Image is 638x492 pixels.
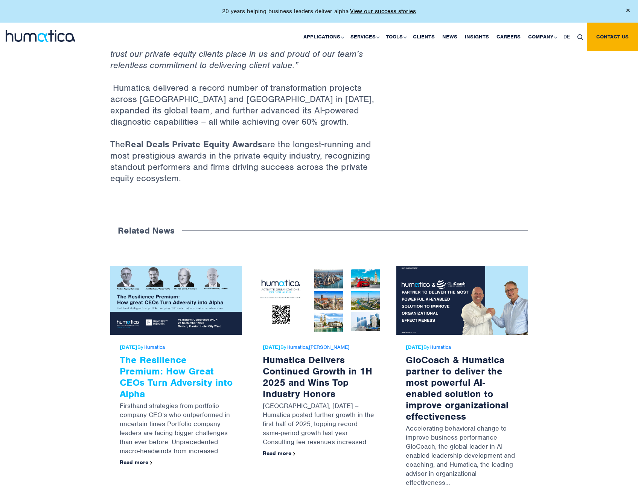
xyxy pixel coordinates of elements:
[309,344,349,350] a: [PERSON_NAME]
[563,34,570,40] span: DE
[263,344,376,350] span: By ,
[110,218,182,244] h3: Related News
[263,344,280,350] strong: [DATE]
[560,23,574,51] a: DE
[406,344,519,350] span: By
[253,266,385,335] img: Humatica Delivers Continued Growth in 1H 2025 and Wins Top Industry Honors
[263,450,295,457] a: Read more
[120,459,152,466] a: Read more
[382,23,409,51] a: Tools
[293,452,295,455] img: arrowicon
[409,23,439,51] a: Clients
[493,23,524,51] a: Careers
[406,422,519,491] p: Accelerating behavioral change to improve business performance GloCoach, the global leader in AI-...
[577,34,583,40] img: search_icon
[110,266,242,335] img: The Resilience Premium: How Great CEOs Turn Adversity into Alpha
[524,23,560,51] a: Company
[263,399,376,450] p: [GEOGRAPHIC_DATA], [DATE] – Humatica posted further growth in the first half of 2025, topping rec...
[120,344,137,350] strong: [DATE]
[300,23,347,51] a: Applications
[6,30,75,42] img: logo
[461,23,493,51] a: Insights
[406,344,423,350] strong: [DATE]
[406,354,509,422] a: GloCoach & Humatica partner to deliver the most powerful AI-enabled solution to improve organizat...
[143,344,165,350] a: Humatica
[120,354,233,400] a: The Resilience Premium: How Great CEOs Turn Adversity into Alpha
[125,139,262,150] strong: Real Deals Private Equity Awards
[429,344,451,350] a: Humatica
[347,23,382,51] a: Services
[150,461,152,464] img: arrowicon
[439,23,461,51] a: News
[263,354,372,400] a: Humatica Delivers Continued Growth in 1H 2025 and Wins Top Industry Honors
[222,8,416,15] p: 20 years helping business leaders deliver alpha.
[110,139,385,195] p: The are the longest-running and most prestigious awards in the private equity industry, recognizi...
[120,399,233,459] p: Firsthand strategies from portfolio company CEO’s who outperformed in uncertain times Portfolio c...
[350,8,416,15] a: View our success stories
[110,82,385,139] p: Humatica delivered a record number of transformation projects across [GEOGRAPHIC_DATA] and [GEOGR...
[396,266,528,335] img: GloCoach & Humatica partner to deliver the most powerful AI-enabled solution to improve organizat...
[286,344,308,350] a: Humatica
[120,344,233,350] span: By
[587,23,638,51] a: Contact us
